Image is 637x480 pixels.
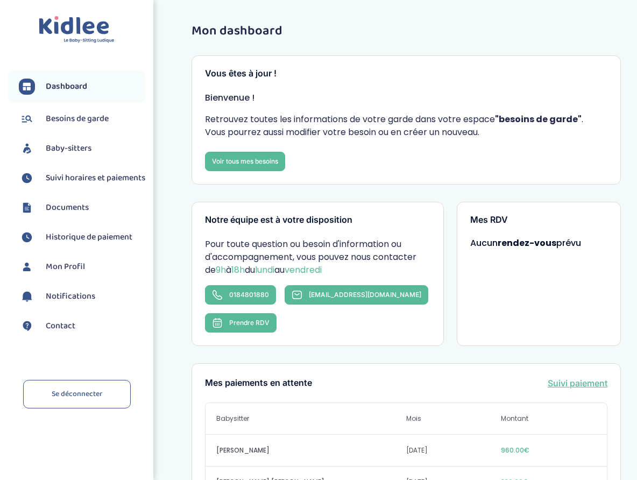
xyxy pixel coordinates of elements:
[205,69,607,79] h3: Vous êtes à jour !
[309,291,421,299] span: [EMAIL_ADDRESS][DOMAIN_NAME]
[19,170,35,186] img: suivihoraire.svg
[205,238,430,277] p: Pour toute question ou besoin d'information ou d'accompagnement, vous pouvez nous contacter de à ...
[19,318,35,334] img: contact.svg
[501,446,596,455] span: 960.00€
[19,288,145,305] a: Notifications
[229,319,270,327] span: Prendre RDV
[19,111,35,127] img: besoin.svg
[216,446,406,455] span: [PERSON_NAME]
[19,259,35,275] img: profil.svg
[229,291,269,299] span: 0184801880
[46,320,75,333] span: Contact
[19,318,145,334] a: Contact
[285,285,428,305] a: [EMAIL_ADDRESS][DOMAIN_NAME]
[19,229,35,245] img: suivihoraire.svg
[192,24,621,38] h1: Mon dashboard
[205,215,430,225] h3: Notre équipe est à votre disposition
[46,231,132,244] span: Historique de paiement
[19,79,145,95] a: Dashboard
[46,201,89,214] span: Documents
[406,446,501,455] span: [DATE]
[205,152,285,171] a: Voir tous mes besoins
[19,140,145,157] a: Baby-sitters
[46,142,91,155] span: Baby-sitters
[19,259,145,275] a: Mon Profil
[498,237,556,249] strong: rendez-vous
[406,414,501,423] span: Mois
[19,200,35,216] img: documents.svg
[231,264,245,276] span: 18h
[548,377,607,390] a: Suivi paiement
[205,285,276,305] a: 0184801880
[285,264,322,276] span: vendredi
[23,380,131,408] a: Se déconnecter
[46,80,87,93] span: Dashboard
[216,264,226,276] span: 9h
[46,260,85,273] span: Mon Profil
[19,111,145,127] a: Besoins de garde
[19,170,145,186] a: Suivi horaires et paiements
[19,200,145,216] a: Documents
[495,113,582,125] strong: "besoins de garde"
[19,288,35,305] img: notification.svg
[39,16,115,44] img: logo.svg
[46,172,145,185] span: Suivi horaires et paiements
[19,140,35,157] img: babysitters.svg
[205,91,607,104] p: Bienvenue !
[470,215,607,225] h3: Mes RDV
[501,414,596,423] span: Montant
[19,229,145,245] a: Historique de paiement
[470,237,581,249] span: Aucun prévu
[46,112,109,125] span: Besoins de garde
[205,378,312,388] h3: Mes paiements en attente
[216,414,406,423] span: Babysitter
[255,264,274,276] span: lundi
[19,79,35,95] img: dashboard.svg
[46,290,95,303] span: Notifications
[205,113,607,139] p: Retrouvez toutes les informations de votre garde dans votre espace . Vous pourrez aussi modifier ...
[205,313,277,333] button: Prendre RDV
